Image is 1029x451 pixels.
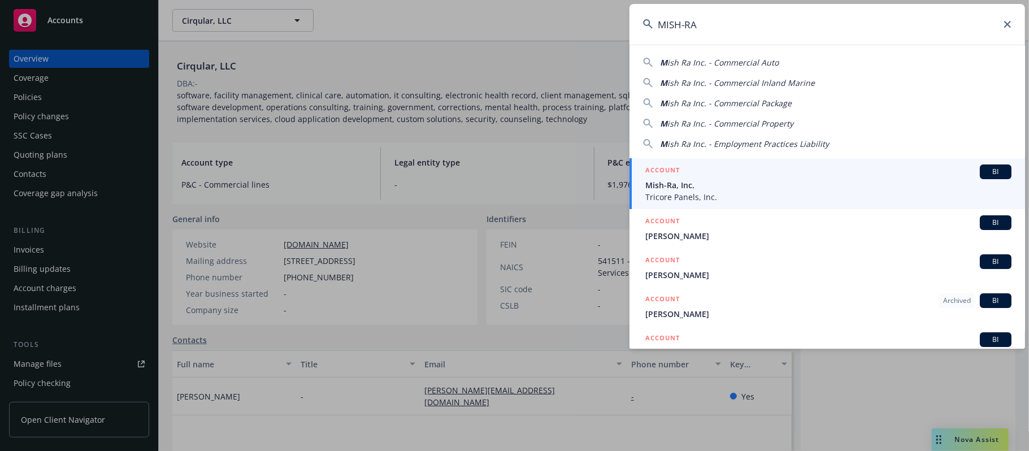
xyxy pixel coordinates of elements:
span: Mish-Ra, Inc. [645,179,1011,191]
span: [PERSON_NAME] [645,308,1011,320]
h5: ACCOUNT [645,164,680,178]
span: M [660,57,667,68]
a: ACCOUNTBILe, [PERSON_NAME] [629,326,1025,365]
span: ish Ra Inc. - Commercial Package [667,98,792,109]
span: ish Ra Inc. - Commercial Auto [667,57,779,68]
span: BI [984,296,1007,306]
a: ACCOUNTBI[PERSON_NAME] [629,209,1025,248]
span: Tricore Panels, Inc. [645,191,1011,203]
span: BI [984,257,1007,267]
h5: ACCOUNT [645,293,680,307]
span: [PERSON_NAME] [645,230,1011,242]
span: Archived [943,296,971,306]
span: [PERSON_NAME] [645,269,1011,281]
span: BI [984,335,1007,345]
span: M [660,98,667,109]
span: ish Ra Inc. - Commercial Inland Marine [667,77,815,88]
h5: ACCOUNT [645,332,680,346]
h5: ACCOUNT [645,254,680,268]
a: ACCOUNTArchivedBI[PERSON_NAME] [629,287,1025,326]
a: ACCOUNTBIMish-Ra, Inc.Tricore Panels, Inc. [629,158,1025,209]
a: ACCOUNTBI[PERSON_NAME] [629,248,1025,287]
span: Le, [PERSON_NAME] [645,347,1011,359]
h5: ACCOUNT [645,215,680,229]
span: BI [984,167,1007,177]
span: ish Ra Inc. - Commercial Property [667,118,793,129]
span: BI [984,218,1007,228]
span: M [660,118,667,129]
span: M [660,138,667,149]
span: ish Ra Inc. - Employment Practices Liability [667,138,829,149]
input: Search... [629,4,1025,45]
span: M [660,77,667,88]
